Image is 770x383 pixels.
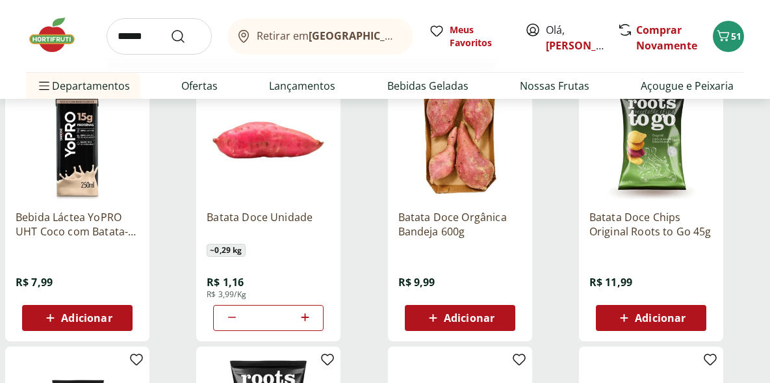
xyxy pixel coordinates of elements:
a: Bebida Láctea YoPRO UHT Coco com Batata-Doce 15g de proteínas 250ml [16,210,139,239]
span: R$ 9,99 [398,275,435,289]
span: 51 [731,30,741,42]
a: Bebidas Geladas [387,78,468,94]
a: Comprar Novamente [636,23,697,53]
span: R$ 3,99/Kg [207,289,246,300]
span: R$ 11,99 [589,275,632,289]
span: Olá, [546,22,604,53]
img: Batata Doce Orgânica Bandeja 600g [398,76,522,200]
img: Batata Doce Chips Original Roots to Go 45g [589,76,713,200]
img: Hortifruti [26,16,91,55]
button: Submit Search [170,29,201,44]
button: Carrinho [713,21,744,52]
span: Adicionar [61,313,112,323]
button: Adicionar [22,305,133,331]
span: Retirar em [257,30,400,42]
span: Adicionar [635,313,686,323]
button: Adicionar [596,305,706,331]
a: Batata Doce Chips Original Roots to Go 45g [589,210,713,239]
span: R$ 7,99 [16,275,53,289]
a: Nossas Frutas [520,78,589,94]
span: ~ 0,29 kg [207,244,245,257]
a: Batata Doce Orgânica Bandeja 600g [398,210,522,239]
img: Bebida Láctea YoPRO UHT Coco com Batata-Doce 15g de proteínas 250ml [16,76,139,200]
a: Batata Doce Unidade [207,210,330,239]
a: [PERSON_NAME] [546,38,630,53]
a: Lançamentos [269,78,335,94]
span: Departamentos [36,70,130,101]
span: R$ 1,16 [207,275,244,289]
a: Ofertas [181,78,218,94]
button: Retirar em[GEOGRAPHIC_DATA]/[GEOGRAPHIC_DATA] [227,18,413,55]
input: search [107,18,212,55]
span: Meus Favoritos [450,23,509,49]
button: Menu [36,70,52,101]
a: Meus Favoritos [429,23,509,49]
img: Batata Doce Unidade [207,76,330,200]
a: Açougue e Peixaria [641,78,734,94]
span: Adicionar [444,313,494,323]
b: [GEOGRAPHIC_DATA]/[GEOGRAPHIC_DATA] [309,29,528,43]
button: Adicionar [405,305,515,331]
